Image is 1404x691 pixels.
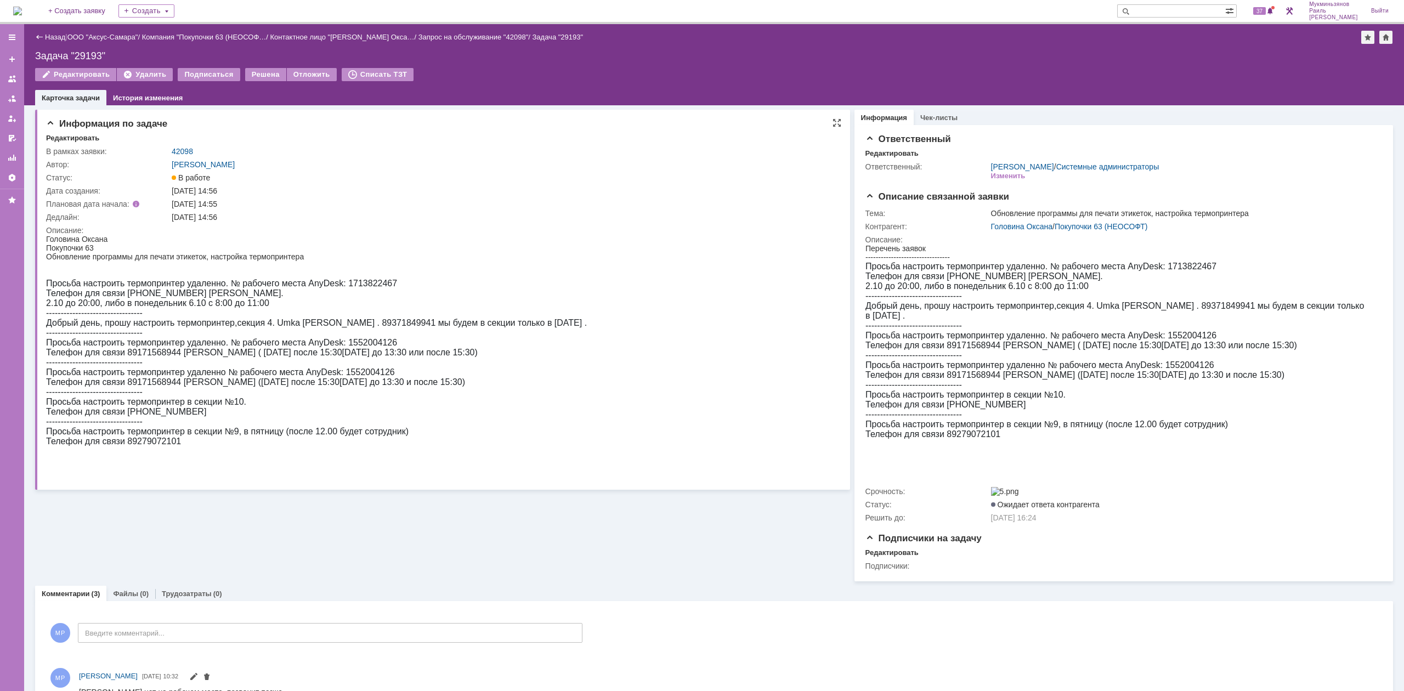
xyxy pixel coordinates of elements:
div: На всю страницу [833,118,841,127]
span: [PERSON_NAME] [79,672,138,680]
a: [PERSON_NAME] [172,160,235,169]
div: Редактировать [865,548,919,557]
a: Файлы [113,590,138,598]
div: / [67,33,142,41]
div: Задача "29193" [35,50,1393,61]
a: Настройки [3,169,21,186]
a: Карточка задачи [42,94,100,102]
span: Раиль [1309,8,1358,14]
div: Ответственный: [865,162,989,171]
div: Дата создания: [46,186,169,195]
span: Мукминьзянов [1309,1,1358,8]
div: Автор: [46,160,169,169]
div: (0) [140,590,149,598]
div: / [991,222,1375,231]
div: Дедлайн: [46,213,169,222]
span: Ожидает ответа контрагента [991,500,1100,509]
span: Редактировать [189,673,198,682]
div: Сделать домашней страницей [1379,31,1392,44]
span: МР [50,623,70,643]
a: Заявки на командах [3,70,21,88]
span: 10:32 [163,673,179,679]
span: Подписчики на задачу [865,533,982,543]
div: [DATE] 14:56 [172,213,831,222]
a: [PERSON_NAME] [79,671,138,682]
a: Запрос на обслуживание "42098" [418,33,529,41]
div: Обновление программы для печати этикеток, настройка термопринтера [991,209,1375,218]
a: Информация [861,114,907,122]
div: Контрагент: [865,222,989,231]
div: Редактировать [865,149,919,158]
span: В работе [172,173,210,182]
div: Описание: [46,226,833,235]
a: Головина Оксана [991,222,1052,231]
div: В рамках заявки: [46,147,169,156]
span: [PERSON_NAME] [1309,14,1358,21]
div: Решить до: [865,513,989,522]
div: (3) [92,590,100,598]
div: Плановая дата начала: [46,200,156,208]
div: Создать [118,4,174,18]
span: Расширенный поиск [1225,5,1236,15]
a: [PERSON_NAME] [991,162,1054,171]
div: / [418,33,533,41]
a: Перейти на домашнюю страницу [13,7,22,15]
a: Мои согласования [3,129,21,147]
a: Отчеты [3,149,21,167]
div: / [270,33,418,41]
div: Статус: [865,500,989,509]
div: Задача "29193" [533,33,584,41]
a: Трудозатраты [162,590,212,598]
a: Назад [45,33,65,41]
a: Мои заявки [3,110,21,127]
a: Заявки в моей ответственности [3,90,21,107]
div: Редактировать [46,134,99,143]
span: Ответственный [865,134,951,144]
a: Перейти в интерфейс администратора [1283,4,1296,18]
div: (0) [213,590,222,598]
a: Чек-листы [920,114,958,122]
div: Добавить в избранное [1361,31,1374,44]
div: / [991,162,1159,171]
img: 5.png [991,487,1019,496]
div: / [142,33,270,41]
div: Изменить [991,172,1026,180]
span: 37 [1253,7,1266,15]
div: Подписчики: [865,562,989,570]
span: Информация по задаче [46,118,167,129]
div: Срочность: [865,487,989,496]
a: Комментарии [42,590,90,598]
img: logo [13,7,22,15]
div: Тема: [865,209,989,218]
div: | [65,32,67,41]
a: Системные администраторы [1056,162,1159,171]
a: Компания "Покупочки 63 (НЕОСОФ… [142,33,267,41]
a: 42098 [172,147,193,156]
div: Описание: [865,235,1377,244]
a: ООО "Аксус-Самара" [67,33,138,41]
a: История изменения [113,94,183,102]
div: [DATE] 14:56 [172,186,831,195]
span: [DATE] [142,673,161,679]
a: Контактное лицо "[PERSON_NAME] Окса… [270,33,415,41]
div: [DATE] 14:55 [172,200,831,208]
a: Создать заявку [3,50,21,68]
span: Удалить [202,673,211,682]
span: Описание связанной заявки [865,191,1009,202]
a: Покупочки 63 (НЕОСОФТ) [1055,222,1148,231]
span: [DATE] 16:24 [991,513,1037,522]
div: Статус: [46,173,169,182]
